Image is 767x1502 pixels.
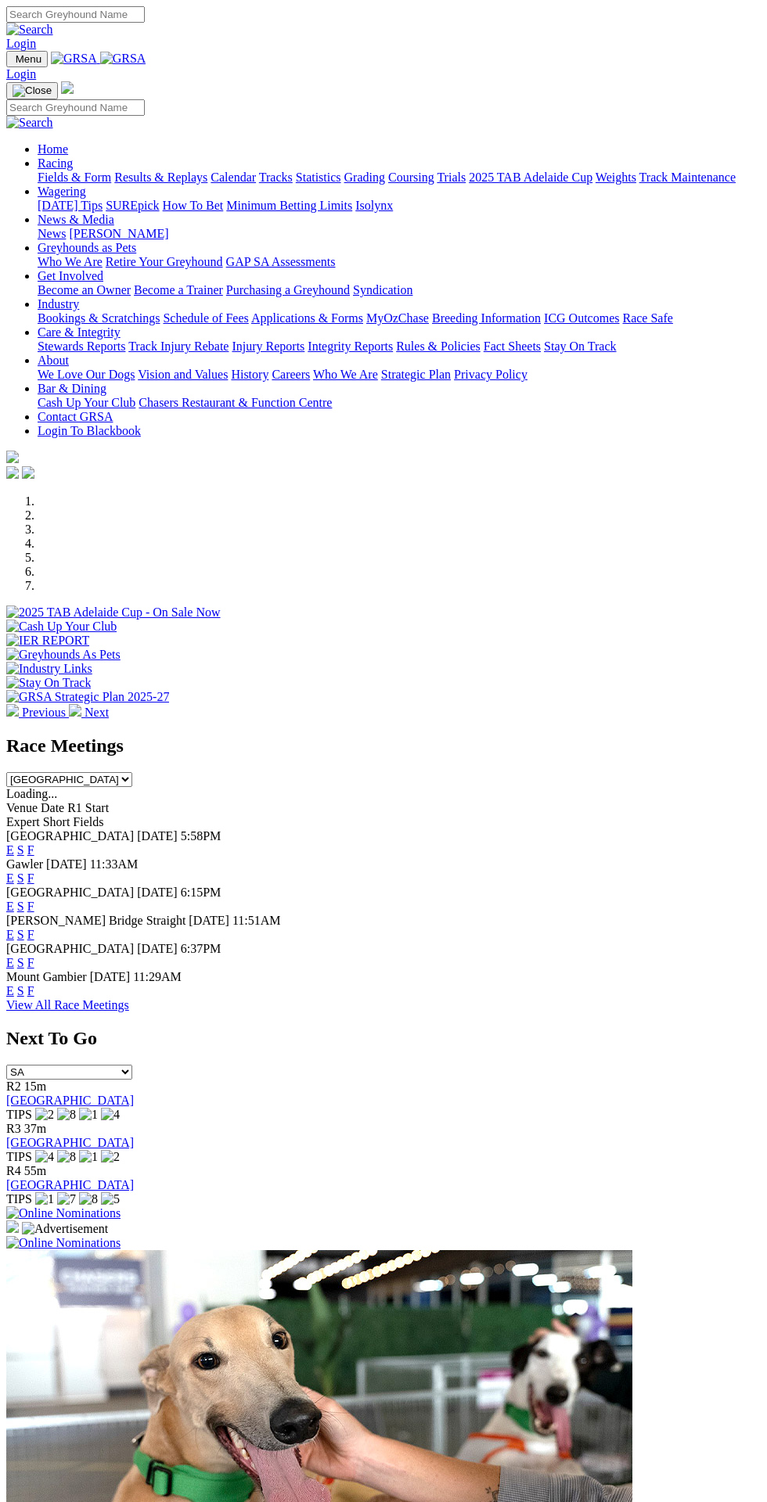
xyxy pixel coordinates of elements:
[366,311,429,325] a: MyOzChase
[43,815,70,828] span: Short
[6,787,57,800] span: Loading...
[6,1236,121,1250] img: Online Nominations
[6,1150,32,1163] span: TIPS
[6,1206,121,1220] img: Online Nominations
[544,311,619,325] a: ICG Outcomes
[106,199,159,212] a: SUREpick
[6,735,761,756] h2: Race Meetings
[6,1192,32,1206] span: TIPS
[24,1080,46,1093] span: 15m
[272,368,310,381] a: Careers
[6,704,19,717] img: chevron-left-pager-white.svg
[17,984,24,997] a: S
[251,311,363,325] a: Applications & Forms
[114,171,207,184] a: Results & Replays
[38,142,68,156] a: Home
[101,1150,120,1164] img: 2
[6,466,19,479] img: facebook.svg
[22,1222,108,1236] img: Advertisement
[73,815,103,828] span: Fields
[38,382,106,395] a: Bar & Dining
[388,171,434,184] a: Coursing
[6,690,169,704] img: GRSA Strategic Plan 2025-27
[38,283,131,296] a: Become an Owner
[181,886,221,899] span: 6:15PM
[38,396,135,409] a: Cash Up Your Club
[6,1108,32,1121] span: TIPS
[35,1150,54,1164] img: 4
[22,466,34,479] img: twitter.svg
[57,1150,76,1164] img: 8
[454,368,528,381] a: Privacy Policy
[6,37,36,50] a: Login
[38,354,69,367] a: About
[6,1220,19,1233] img: 15187_Greyhounds_GreysPlayCentral_Resize_SA_WebsiteBanner_300x115_2025.jpg
[232,340,304,353] a: Injury Reports
[381,368,451,381] a: Strategic Plan
[101,1108,120,1122] img: 4
[6,998,129,1012] a: View All Race Meetings
[469,171,592,184] a: 2025 TAB Adelaide Cup
[38,241,136,254] a: Greyhounds as Pets
[6,900,14,913] a: E
[259,171,293,184] a: Tracks
[344,171,385,184] a: Grading
[226,255,336,268] a: GAP SA Assessments
[6,51,48,67] button: Toggle navigation
[17,928,24,941] a: S
[17,956,24,969] a: S
[46,857,87,871] span: [DATE]
[38,368,761,382] div: About
[38,311,160,325] a: Bookings & Scratchings
[134,283,223,296] a: Become a Trainer
[27,984,34,997] a: F
[396,340,481,353] a: Rules & Policies
[6,116,53,130] img: Search
[79,1108,98,1122] img: 1
[38,311,761,325] div: Industry
[38,340,761,354] div: Care & Integrity
[6,706,69,719] a: Previous
[484,340,541,353] a: Fact Sheets
[163,199,224,212] a: How To Bet
[6,1136,134,1149] a: [GEOGRAPHIC_DATA]
[69,704,81,717] img: chevron-right-pager-white.svg
[38,255,761,269] div: Greyhounds as Pets
[6,815,40,828] span: Expert
[13,84,52,97] img: Close
[432,311,541,325] a: Breeding Information
[38,255,103,268] a: Who We Are
[6,634,89,648] img: IER REPORT
[6,676,91,690] img: Stay On Track
[6,620,117,634] img: Cash Up Your Club
[353,283,412,296] a: Syndication
[437,171,466,184] a: Trials
[6,82,58,99] button: Toggle navigation
[100,52,146,66] img: GRSA
[38,410,113,423] a: Contact GRSA
[17,843,24,857] a: S
[6,648,121,662] img: Greyhounds As Pets
[6,871,14,885] a: E
[38,199,103,212] a: [DATE] Tips
[90,857,139,871] span: 11:33AM
[6,886,134,899] span: [GEOGRAPHIC_DATA]
[6,662,92,676] img: Industry Links
[6,6,145,23] input: Search
[38,171,761,185] div: Racing
[6,1122,21,1135] span: R3
[128,340,229,353] a: Track Injury Rebate
[355,199,393,212] a: Isolynx
[24,1164,46,1177] span: 55m
[544,340,616,353] a: Stay On Track
[22,706,66,719] span: Previous
[85,706,109,719] span: Next
[596,171,636,184] a: Weights
[296,171,341,184] a: Statistics
[35,1108,54,1122] img: 2
[6,1094,134,1107] a: [GEOGRAPHIC_DATA]
[16,53,41,65] span: Menu
[17,871,24,885] a: S
[6,843,14,857] a: E
[57,1108,76,1122] img: 8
